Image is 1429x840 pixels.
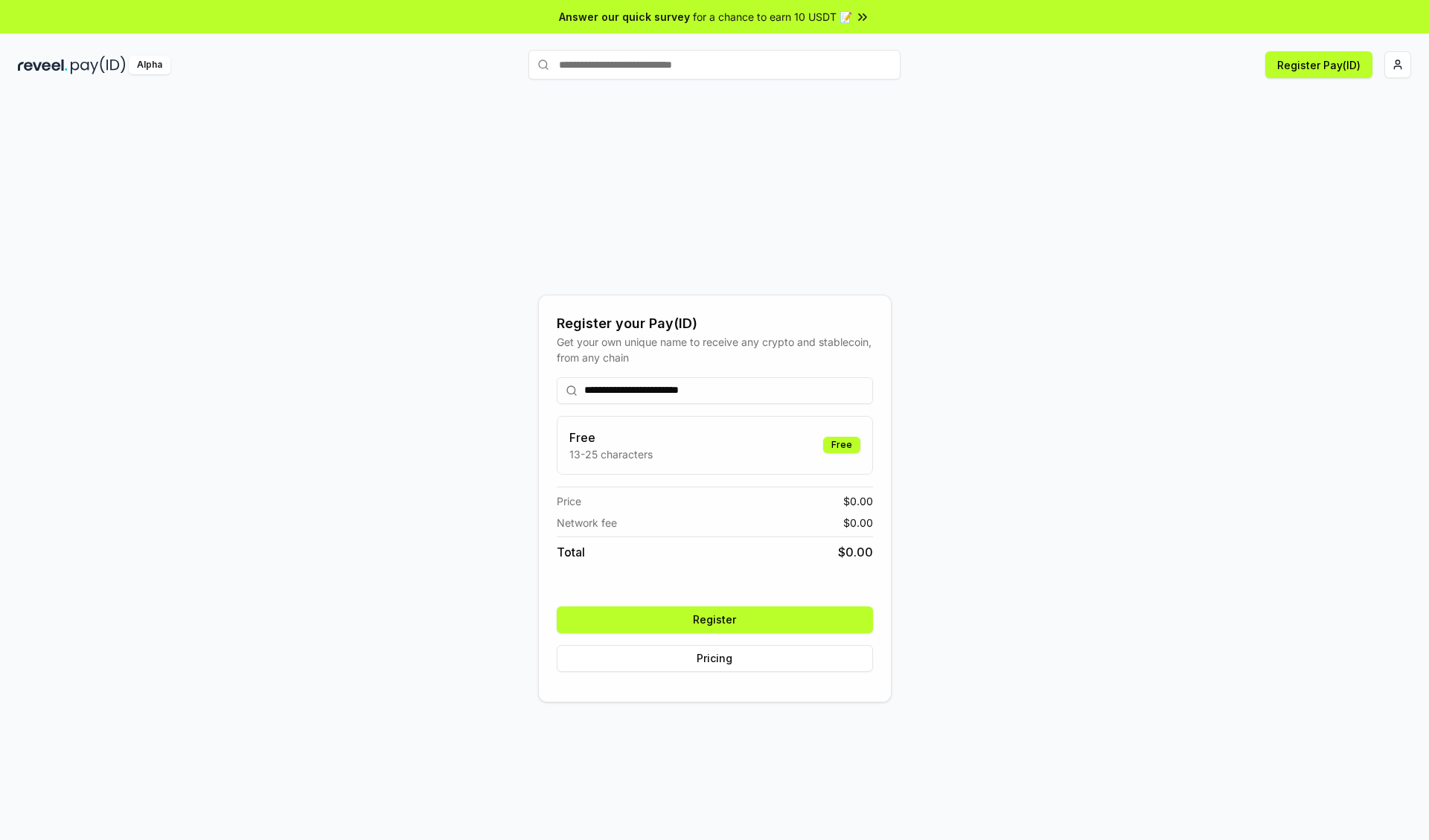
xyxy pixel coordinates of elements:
[557,645,873,672] button: Pricing
[1265,51,1372,78] button: Register Pay(ID)
[129,56,170,74] div: Alpha
[843,515,873,530] span: $ 0.00
[71,56,126,74] img: pay_id
[557,543,585,561] span: Total
[557,334,873,365] div: Get your own unique name to receive any crypto and stablecoin, from any chain
[693,9,852,25] span: for a chance to earn 10 USDT 📝
[823,437,860,453] div: Free
[557,313,873,334] div: Register your Pay(ID)
[557,515,617,530] span: Network fee
[569,429,653,446] h3: Free
[559,9,690,25] span: Answer our quick survey
[843,493,873,509] span: $ 0.00
[557,606,873,633] button: Register
[569,446,653,462] p: 13-25 characters
[838,543,873,561] span: $ 0.00
[18,56,68,74] img: reveel_dark
[557,493,581,509] span: Price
